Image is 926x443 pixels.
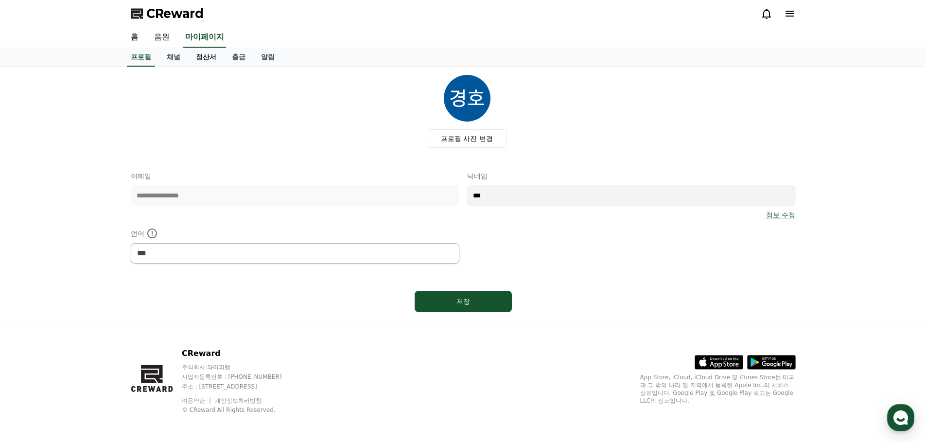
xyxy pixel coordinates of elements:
span: 홈 [31,323,36,331]
a: 채널 [159,48,188,67]
a: 홈 [3,308,64,333]
p: © CReward All Rights Reserved. [182,406,300,414]
a: 정산서 [188,48,224,67]
a: 이용약관 [182,397,212,404]
a: 마이페이지 [183,27,226,48]
span: CReward [146,6,204,21]
a: 개인정보처리방침 [215,397,262,404]
span: 설정 [150,323,162,331]
a: 정보 수정 [766,210,795,220]
p: 주소 : [STREET_ADDRESS] [182,383,300,390]
a: 프로필 [127,48,155,67]
a: 음원 [146,27,177,48]
a: 홈 [123,27,146,48]
a: 출금 [224,48,253,67]
p: 언어 [131,228,459,239]
a: 대화 [64,308,125,333]
div: 저장 [434,297,492,306]
a: 설정 [125,308,187,333]
p: App Store, iCloud, iCloud Drive 및 iTunes Store는 미국과 그 밖의 나라 및 지역에서 등록된 Apple Inc.의 서비스 상표입니다. Goo... [640,373,796,405]
p: 이메일 [131,171,459,181]
img: profile_image [444,75,490,122]
p: 사업자등록번호 : [PHONE_NUMBER] [182,373,300,381]
p: CReward [182,348,300,359]
label: 프로필 사진 변경 [427,129,507,148]
a: CReward [131,6,204,21]
button: 저장 [415,291,512,312]
span: 대화 [89,323,101,331]
a: 알림 [253,48,282,67]
p: 주식회사 와이피랩 [182,363,300,371]
p: 닉네임 [467,171,796,181]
